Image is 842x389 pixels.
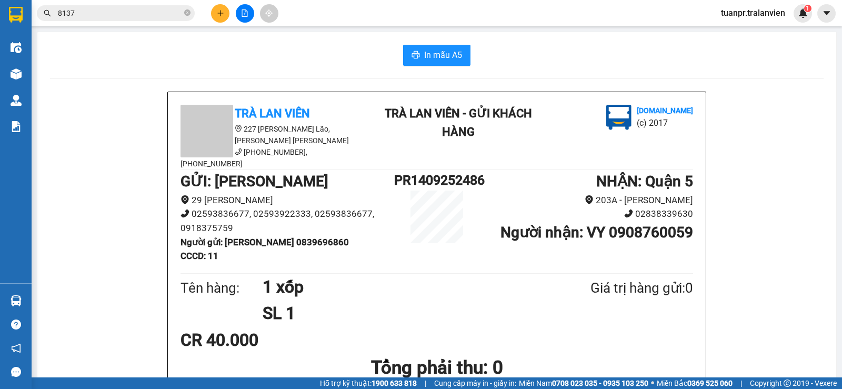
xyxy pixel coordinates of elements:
[181,195,189,204] span: environment
[412,51,420,61] span: printer
[11,320,21,330] span: question-circle
[394,170,479,191] h1: PR1409252486
[265,9,273,17] span: aim
[385,107,532,138] b: Trà Lan Viên - Gửi khách hàng
[637,106,693,115] b: [DOMAIN_NAME]
[637,116,693,129] li: (c) 2017
[651,381,654,385] span: ⚪️
[181,237,349,247] b: Người gửi : [PERSON_NAME] 0839696860
[713,6,794,19] span: tuanpr.tralanvien
[184,9,191,16] span: close-circle
[11,295,22,306] img: warehouse-icon
[11,343,21,353] span: notification
[822,8,831,18] span: caret-down
[13,68,38,117] b: Trà Lan Viên
[11,367,21,377] span: message
[181,146,370,169] li: [PHONE_NUMBER], [PHONE_NUMBER]
[181,173,328,190] b: GỬI : [PERSON_NAME]
[806,5,809,12] span: 1
[88,40,145,48] b: [DOMAIN_NAME]
[88,50,145,63] li: (c) 2017
[479,193,693,207] li: 203A - [PERSON_NAME]
[434,377,516,389] span: Cung cấp máy in - giấy in:
[181,209,189,218] span: phone
[65,15,104,119] b: Trà Lan Viên - Gửi khách hàng
[181,193,394,207] li: 29 [PERSON_NAME]
[236,4,254,23] button: file-add
[585,195,594,204] span: environment
[263,274,539,300] h1: 1 xốp
[11,68,22,79] img: warehouse-icon
[241,9,248,17] span: file-add
[596,173,693,190] b: NHẬN : Quận 5
[740,377,742,389] span: |
[263,300,539,326] h1: SL 1
[606,105,631,130] img: logo.jpg
[403,45,470,66] button: printerIn mẫu A5
[114,13,139,38] img: logo.jpg
[58,7,182,19] input: Tìm tên, số ĐT hoặc mã đơn
[44,9,51,17] span: search
[11,121,22,132] img: solution-icon
[320,377,417,389] span: Hỗ trợ kỹ thuật:
[235,125,242,132] span: environment
[817,4,836,23] button: caret-down
[657,377,733,389] span: Miền Bắc
[11,95,22,106] img: warehouse-icon
[372,379,417,387] strong: 1900 633 818
[425,377,426,389] span: |
[687,379,733,387] strong: 0369 525 060
[235,107,310,120] b: Trà Lan Viên
[479,207,693,221] li: 02838339630
[211,4,229,23] button: plus
[424,48,462,62] span: In mẫu A5
[11,42,22,53] img: warehouse-icon
[539,277,693,299] div: Giá trị hàng gửi: 0
[181,251,218,261] b: CCCD : 11
[181,327,349,353] div: CR 40.000
[217,9,224,17] span: plus
[181,207,394,235] li: 02593836677, 02593922333, 02593836677, 0918375759
[260,4,278,23] button: aim
[798,8,808,18] img: icon-new-feature
[624,209,633,218] span: phone
[500,224,693,241] b: Người nhận : VY 0908760059
[804,5,811,12] sup: 1
[235,148,242,155] span: phone
[181,123,370,146] li: 227 [PERSON_NAME] Lão, [PERSON_NAME] [PERSON_NAME]
[181,353,693,382] h1: Tổng phải thu: 0
[784,380,791,387] span: copyright
[181,277,263,299] div: Tên hàng:
[9,7,23,23] img: logo-vxr
[184,8,191,18] span: close-circle
[519,377,648,389] span: Miền Nam
[552,379,648,387] strong: 0708 023 035 - 0935 103 250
